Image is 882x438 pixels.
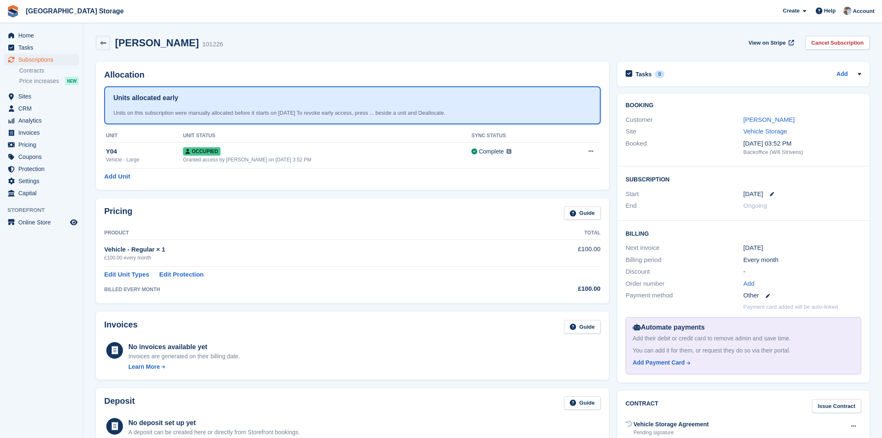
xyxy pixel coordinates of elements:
div: 101226 [202,40,223,49]
a: menu [4,163,79,175]
span: Online Store [18,216,68,228]
span: Protection [18,163,68,175]
span: Help [824,7,836,15]
span: CRM [18,103,68,114]
p: A deposit can be created here or directly from Storefront bookings. [128,428,300,437]
a: menu [4,54,79,65]
div: Payment method [626,291,744,300]
a: Vehicle Storage [743,128,787,135]
a: Guide [564,206,601,220]
div: Invoices are generated on their billing date. [128,352,240,361]
div: Customer [626,115,744,125]
h2: Invoices [104,320,138,334]
div: Automate payments [633,322,854,332]
span: Invoices [18,127,68,138]
a: menu [4,187,79,199]
a: [GEOGRAPHIC_DATA] Storage [23,4,127,18]
span: Price increases [19,77,59,85]
img: stora-icon-8386f47178a22dfd0bd8f6a31ec36ba5ce8667c1dd55bd0f319d3a0aa187defe.svg [7,5,19,18]
a: menu [4,115,79,126]
div: - [743,267,861,277]
div: Next invoice [626,243,744,253]
div: Order number [626,279,744,289]
div: Booked [626,139,744,156]
span: View on Stripe [749,39,786,47]
div: Add their debit or credit card to remove admin and save time. [633,334,854,343]
h2: Allocation [104,70,601,80]
h2: [PERSON_NAME] [115,37,199,48]
a: Add [837,70,848,79]
a: Add Unit [104,172,130,181]
div: Y04 [106,147,183,156]
div: Billing period [626,255,744,265]
span: Account [853,7,874,15]
th: Unit Status [183,129,471,143]
a: menu [4,42,79,53]
div: [DATE] [743,243,861,253]
h2: Pricing [104,206,133,220]
span: Pricing [18,139,68,151]
time: 2025-09-11 00:00:00 UTC [743,189,763,199]
a: Add [743,279,754,289]
a: menu [4,151,79,163]
span: Capital [18,187,68,199]
th: Total [509,227,600,240]
div: Vehicle Storage Agreement [634,420,709,429]
span: Sites [18,91,68,102]
a: menu [4,139,79,151]
a: Learn More [128,362,240,371]
h2: Billing [626,229,861,237]
a: View on Stripe [745,36,796,50]
div: [DATE] 03:52 PM [743,139,861,149]
th: Unit [104,129,183,143]
a: Cancel Subscription [805,36,869,50]
a: menu [4,175,79,187]
div: Other [743,291,861,300]
a: menu [4,127,79,138]
span: Create [783,7,799,15]
div: Pending signature [634,429,709,436]
a: Guide [564,320,601,334]
a: Price increases NEW [19,76,79,86]
div: Site [626,127,744,136]
div: Units on this subscription were manually allocated before it starts on [DATE] To revoke early acc... [113,109,591,117]
span: Storefront [8,206,83,214]
a: Contracts [19,67,79,75]
a: menu [4,103,79,114]
div: BILLED EVERY MONTH [104,286,509,293]
div: £100.00 every month [104,254,509,262]
a: Issue Contract [812,399,861,413]
a: menu [4,216,79,228]
div: Learn More [128,362,160,371]
img: Will Strivens [843,7,852,15]
span: Analytics [18,115,68,126]
a: [PERSON_NAME] [743,116,794,123]
a: Edit Protection [159,270,204,279]
a: menu [4,30,79,41]
p: Payment card added will be auto-linked [743,303,838,311]
div: Add Payment Card [633,358,685,367]
div: No invoices available yet [128,342,240,352]
h2: Deposit [104,396,135,410]
a: Edit Unit Types [104,270,149,279]
h2: Booking [626,102,861,109]
div: Every month [743,255,861,265]
a: Preview store [69,217,79,227]
span: Settings [18,175,68,187]
div: NEW [65,77,79,85]
img: icon-info-grey-7440780725fd019a000dd9b08b2336e03edf1995a4989e88bcd33f0948082b44.svg [506,149,511,154]
th: Sync Status [471,129,561,143]
div: End [626,201,744,211]
div: Vehicle - Regular × 1 [104,245,509,254]
div: No deposit set up yet [128,418,300,428]
span: Occupied [183,147,220,156]
div: Backoffice (Will Strivens) [743,148,861,156]
div: Start [626,189,744,199]
span: Subscriptions [18,54,68,65]
div: £100.00 [509,284,600,294]
span: Ongoing [743,202,767,209]
h2: Tasks [636,70,652,78]
td: £100.00 [509,240,600,266]
span: Home [18,30,68,41]
a: menu [4,91,79,102]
